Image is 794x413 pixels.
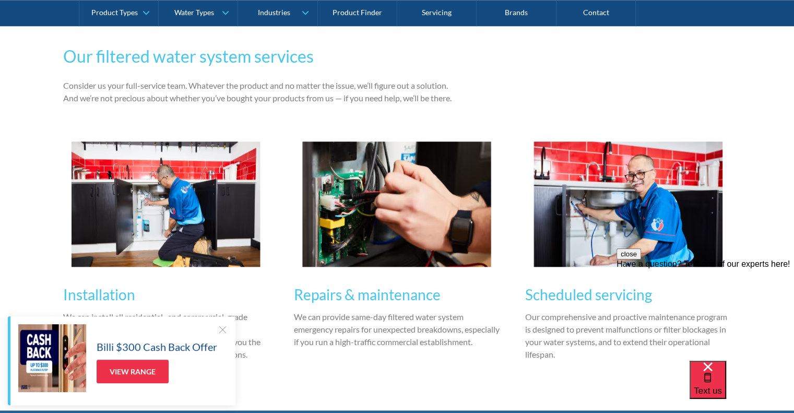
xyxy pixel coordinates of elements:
img: The Water People team member working on switch board for water filter [302,141,491,267]
div: Product Types [91,8,138,17]
img: The Water People team member servicing water filter [534,141,722,267]
p: We can install all residential- and commercial-grade filtered water systems. If you need a water ... [63,311,269,361]
h3: Repairs & maintenance [294,284,500,305]
iframe: podium webchat widget bubble [690,361,794,413]
img: Billi $300 Cash Back Offer [18,324,86,392]
div: Water Types [174,8,214,17]
img: The Water People team member installing filter under sink [72,141,260,267]
h3: Scheduled servicing [525,284,731,305]
h3: Installation [63,284,269,305]
a: View Range [97,360,169,383]
div: Industries [257,8,290,17]
h5: Billi $300 Cash Back Offer [97,339,217,355]
p: Our comprehensive and proactive maintenance program is designed to prevent malfunctions or filter... [525,311,731,361]
h2: Our filtered water system services [63,44,464,69]
p: We can provide same-day filtered water system emergency repairs for unexpected breakdowns, especi... [294,311,500,348]
iframe: podium webchat widget prompt [617,249,794,374]
p: Consider us your full-service team. Whatever the product and no matter the issue, we’ll figure ou... [63,79,464,104]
